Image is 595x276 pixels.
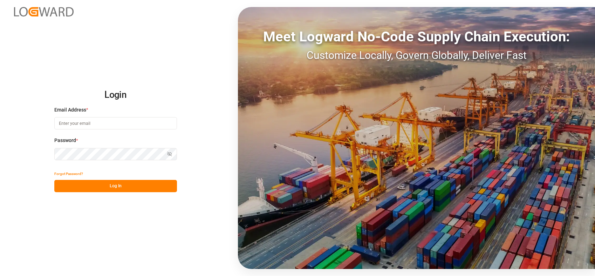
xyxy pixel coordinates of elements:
h2: Login [54,84,177,106]
span: Email Address [54,106,86,114]
input: Enter your email [54,117,177,129]
span: Password [54,137,76,144]
div: Meet Logward No-Code Supply Chain Execution: [238,26,595,47]
button: Forgot Password? [54,168,83,180]
img: Logward_new_orange.png [14,7,74,16]
div: Customize Locally, Govern Globally, Deliver Fast [238,47,595,63]
button: Log In [54,180,177,192]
